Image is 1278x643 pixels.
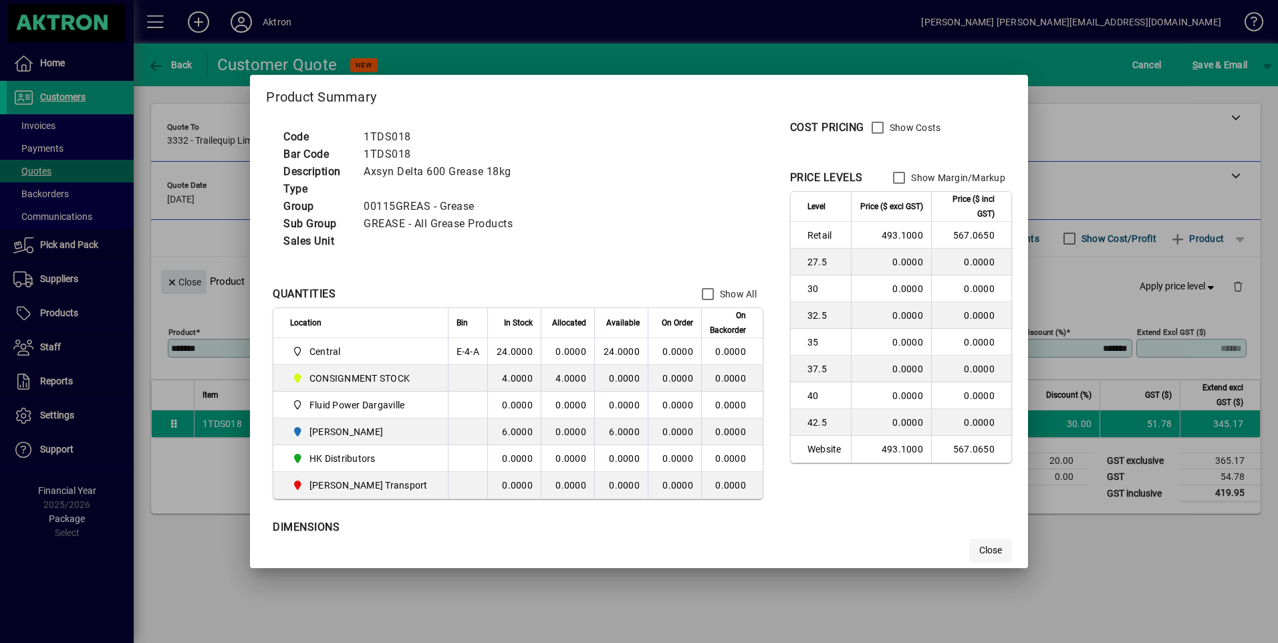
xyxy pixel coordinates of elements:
td: 0.0000 [851,275,931,302]
span: Retail [807,229,843,242]
span: CONSIGNMENT STOCK [290,370,432,386]
span: 32.5 [807,309,843,322]
td: 0.0000 [487,472,541,499]
td: 6.0000 [594,418,648,445]
span: 40 [807,389,843,402]
td: Type [277,180,357,198]
td: 567.0650 [931,436,1011,463]
td: Bar Code [277,146,357,163]
span: [PERSON_NAME] [309,425,383,438]
td: GREASE - All Grease Products [357,215,529,233]
span: CONSIGNMENT STOCK [309,372,410,385]
td: 0.0000 [541,418,594,445]
td: 0.0000 [931,356,1011,382]
span: Price ($ incl GST) [940,192,995,221]
td: 24.0000 [487,338,541,365]
td: 0.0000 [701,472,763,499]
td: 4.0000 [541,365,594,392]
span: Available [606,315,640,330]
td: Description [277,163,357,180]
span: Level [807,199,825,214]
span: Central [290,344,432,360]
td: 0.0000 [851,382,931,409]
label: Show Costs [887,121,941,134]
td: 0.0000 [931,275,1011,302]
td: 0.0000 [931,382,1011,409]
td: 0.0000 [931,329,1011,356]
span: 35 [807,336,843,349]
div: DIMENSIONS [273,519,607,535]
td: 493.1000 [851,222,931,249]
td: 0.0000 [594,392,648,418]
td: 0.0000 [931,409,1011,436]
span: 0.0000 [662,453,693,464]
span: In Stock [504,315,533,330]
span: HK Distributors [309,452,376,465]
td: 0.0000 [594,445,648,472]
span: 0.0000 [662,400,693,410]
span: HK Distributors [290,451,432,467]
span: T. Croft Transport [290,477,432,493]
td: 493.1000 [851,436,931,463]
span: Price ($ excl GST) [860,199,923,214]
span: Location [290,315,322,330]
td: 0.0000 [701,365,763,392]
td: Code [277,128,357,146]
td: 0.0000 [701,445,763,472]
td: Sub Group [277,215,357,233]
td: 1TDS018 [357,128,529,146]
h2: Product Summary [250,75,1028,114]
span: Fluid Power Dargaville [309,398,405,412]
div: COST PRICING [790,120,864,136]
div: QUANTITIES [273,286,336,302]
span: Bin [457,315,468,330]
td: E-4-A [448,338,487,365]
td: 0.0000 [931,249,1011,275]
span: 0.0000 [662,373,693,384]
span: On Order [662,315,693,330]
span: [PERSON_NAME] Transport [309,479,428,492]
td: 0.0000 [541,338,594,365]
label: Show Margin/Markup [908,171,1005,184]
td: 0.0000 [594,365,648,392]
td: Axsyn Delta 600 Grease 18kg [357,163,529,180]
td: 4.0000 [487,365,541,392]
td: 0.0000 [541,445,594,472]
span: Close [979,543,1002,557]
td: 0.0000 [931,302,1011,329]
td: 6.0000 [487,418,541,445]
td: 0.0000 [701,392,763,418]
span: 0.0000 [662,480,693,491]
td: 0.0000 [851,329,931,356]
td: 0.0000 [851,409,931,436]
span: 27.5 [807,255,843,269]
div: PRICE LEVELS [790,170,863,186]
span: 0.0000 [662,346,693,357]
td: 0.0000 [851,249,931,275]
span: 0.0000 [662,426,693,437]
td: Group [277,198,357,215]
td: 0.0000 [851,302,931,329]
td: 0.0000 [701,338,763,365]
span: Central [309,345,341,358]
label: Show All [717,287,757,301]
td: Sales Unit [277,233,357,250]
span: On Backorder [710,308,746,338]
span: HAMILTON [290,424,432,440]
td: 24.0000 [594,338,648,365]
span: 30 [807,282,843,295]
span: Website [807,442,843,456]
td: 1TDS018 [357,146,529,163]
td: 00115GREAS - Grease [357,198,529,215]
span: Allocated [552,315,586,330]
span: Fluid Power Dargaville [290,397,432,413]
span: 42.5 [807,416,843,429]
td: 0.0000 [487,392,541,418]
button: Close [969,539,1012,563]
td: 0.0000 [701,418,763,445]
td: 567.0650 [931,222,1011,249]
td: 0.0000 [594,472,648,499]
td: 0.0000 [541,392,594,418]
td: 0.0000 [541,472,594,499]
span: 37.5 [807,362,843,376]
